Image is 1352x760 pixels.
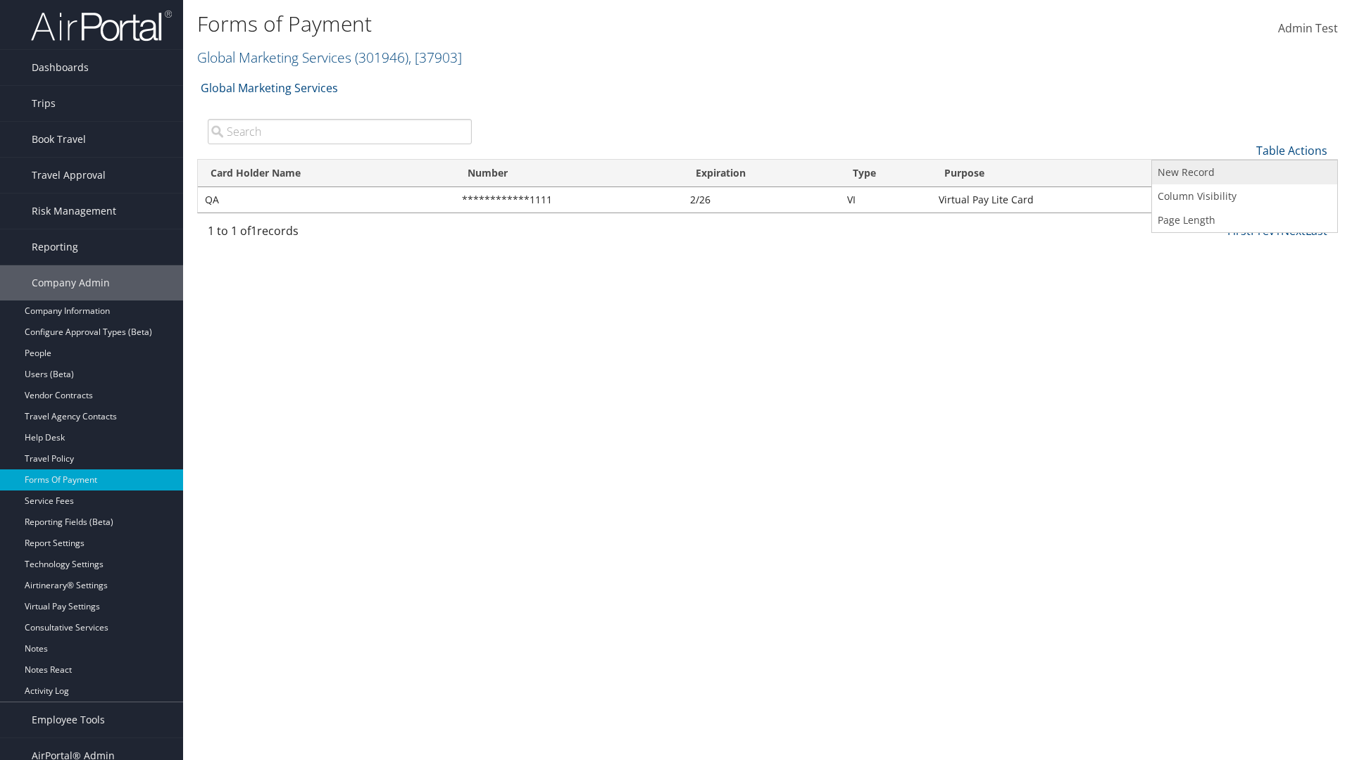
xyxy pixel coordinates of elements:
a: New Record [1152,160,1337,184]
span: Company Admin [32,265,110,300]
span: Reporting [32,229,78,265]
span: Book Travel [32,122,86,157]
span: Trips [32,86,56,121]
span: Risk Management [32,194,116,229]
a: Column Visibility [1152,184,1337,208]
span: Dashboards [32,50,89,85]
a: Page Length [1152,208,1337,232]
span: Travel Approval [32,158,106,193]
span: Employee Tools [32,702,105,737]
img: airportal-logo.png [31,9,172,42]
